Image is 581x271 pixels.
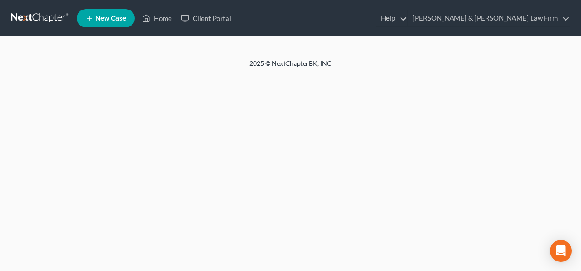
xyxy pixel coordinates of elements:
div: Open Intercom Messenger [550,240,572,262]
a: Client Portal [176,10,236,26]
a: Help [376,10,407,26]
a: [PERSON_NAME] & [PERSON_NAME] Law Firm [408,10,570,26]
a: Home [137,10,176,26]
div: 2025 © NextChapterBK, INC [30,59,551,75]
new-legal-case-button: New Case [77,9,135,27]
